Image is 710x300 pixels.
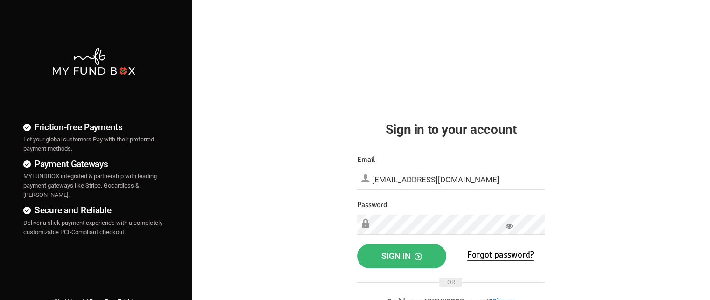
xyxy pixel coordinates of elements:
h2: Sign in to your account [357,119,545,140]
span: Deliver a slick payment experience with a completely customizable PCI-Compliant checkout. [23,219,162,236]
img: mfbwhite.png [51,47,136,76]
h4: Secure and Reliable [23,203,164,217]
label: Email [357,154,375,166]
a: Forgot password? [467,249,534,261]
button: Sign in [357,244,446,268]
span: OR [439,278,462,287]
input: Email [357,169,545,190]
h4: Payment Gateways [23,157,164,171]
h4: Friction-free Payments [23,120,164,134]
span: MYFUNDBOX integrated & partnership with leading payment gateways like Stripe, Gocardless & [PERSO... [23,173,157,198]
label: Password [357,199,387,211]
span: Sign in [381,251,422,261]
span: Let your global customers Pay with their preferred payment methods. [23,136,154,152]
